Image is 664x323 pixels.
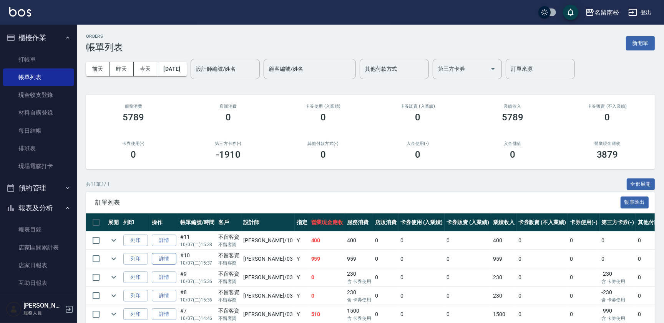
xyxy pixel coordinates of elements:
th: 業績收入 [491,213,516,231]
td: 959 [345,250,373,268]
button: 報表匯出 [621,196,649,208]
h2: 其他付款方式(-) [285,141,361,146]
td: 230 [491,287,516,305]
h2: 入金儲值 [475,141,551,146]
button: 列印 [123,253,148,265]
td: 0 [599,231,636,250]
td: 230 [345,268,373,286]
td: 0 [373,268,398,286]
h2: 卡券使用(-) [95,141,172,146]
h2: 店販消費 [190,104,267,109]
td: 0 [568,287,599,305]
button: expand row [108,308,120,320]
h3: 0 [510,149,515,160]
a: 每日結帳 [3,122,74,140]
p: 含 卡券使用 [347,296,371,303]
p: 含 卡券使用 [347,278,371,285]
h3: 0 [605,112,610,123]
a: 現金收支登錄 [3,86,74,104]
button: expand row [108,235,120,246]
h3: -1910 [216,149,241,160]
img: Logo [9,7,31,17]
td: [PERSON_NAME] /03 [241,287,294,305]
button: Open [487,63,499,75]
td: 0 [445,268,491,286]
td: 0 [373,287,398,305]
td: Y [295,287,309,305]
button: 今天 [134,62,158,76]
a: 店家日報表 [3,256,74,274]
button: save [563,5,578,20]
td: 400 [491,231,516,250]
h3: 0 [415,149,420,160]
p: 不留客資 [218,241,240,248]
h3: 0 [320,149,326,160]
div: 不留客資 [218,233,240,241]
button: 報表及分析 [3,198,74,218]
td: 0 [398,287,445,305]
div: 不留客資 [218,251,240,260]
h3: 帳單列表 [86,42,123,53]
td: [PERSON_NAME] /03 [241,250,294,268]
h3: 5789 [123,112,144,123]
a: 現場電腦打卡 [3,157,74,175]
th: 展開 [106,213,121,231]
p: 10/07 (二) 15:37 [180,260,214,266]
p: 不留客資 [218,278,240,285]
a: 新開單 [626,39,655,47]
button: 全部展開 [627,178,655,190]
h3: 0 [131,149,136,160]
h2: 卡券販賣 (不入業績) [569,104,646,109]
button: 列印 [123,235,148,246]
th: 卡券販賣 (不入業績) [516,213,568,231]
a: 詳情 [152,308,176,320]
td: 0 [398,250,445,268]
a: 店家區間累計表 [3,239,74,256]
td: #9 [178,268,216,286]
th: 卡券使用(-) [568,213,599,231]
button: [DATE] [157,62,186,76]
td: #11 [178,231,216,250]
a: 詳情 [152,235,176,246]
a: 報表目錄 [3,221,74,238]
a: 材料自購登錄 [3,104,74,122]
td: 0 [445,287,491,305]
td: 0 [445,250,491,268]
h3: 服務消費 [95,104,172,109]
td: 0 [516,287,568,305]
button: expand row [108,271,120,283]
td: 0 [398,268,445,286]
a: 詳情 [152,253,176,265]
td: Y [295,250,309,268]
p: 含 卡券使用 [601,315,634,322]
button: 預約管理 [3,178,74,198]
td: 0 [445,231,491,250]
h2: 卡券販賣 (入業績) [380,104,456,109]
td: 0 [599,250,636,268]
td: #10 [178,250,216,268]
td: 230 [491,268,516,286]
th: 帳單編號/時間 [178,213,216,231]
th: 卡券販賣 (入業績) [445,213,491,231]
h5: [PERSON_NAME] [23,302,63,310]
h3: 3879 [597,149,618,160]
td: [PERSON_NAME] /03 [241,268,294,286]
a: 打帳單 [3,51,74,68]
p: 含 卡券使用 [601,296,634,303]
button: 列印 [123,271,148,283]
span: 訂單列表 [95,199,621,206]
p: 共 11 筆, 1 / 1 [86,181,110,188]
th: 第三方卡券(-) [599,213,636,231]
h3: 0 [415,112,420,123]
td: -230 [599,268,636,286]
button: expand row [108,253,120,265]
p: 不留客資 [218,260,240,266]
th: 操作 [150,213,178,231]
td: 400 [345,231,373,250]
button: 昨天 [110,62,134,76]
th: 店販消費 [373,213,398,231]
h2: 第三方卡券(-) [190,141,267,146]
a: 互助排行榜 [3,292,74,310]
img: Person [6,301,22,317]
td: 0 [516,250,568,268]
